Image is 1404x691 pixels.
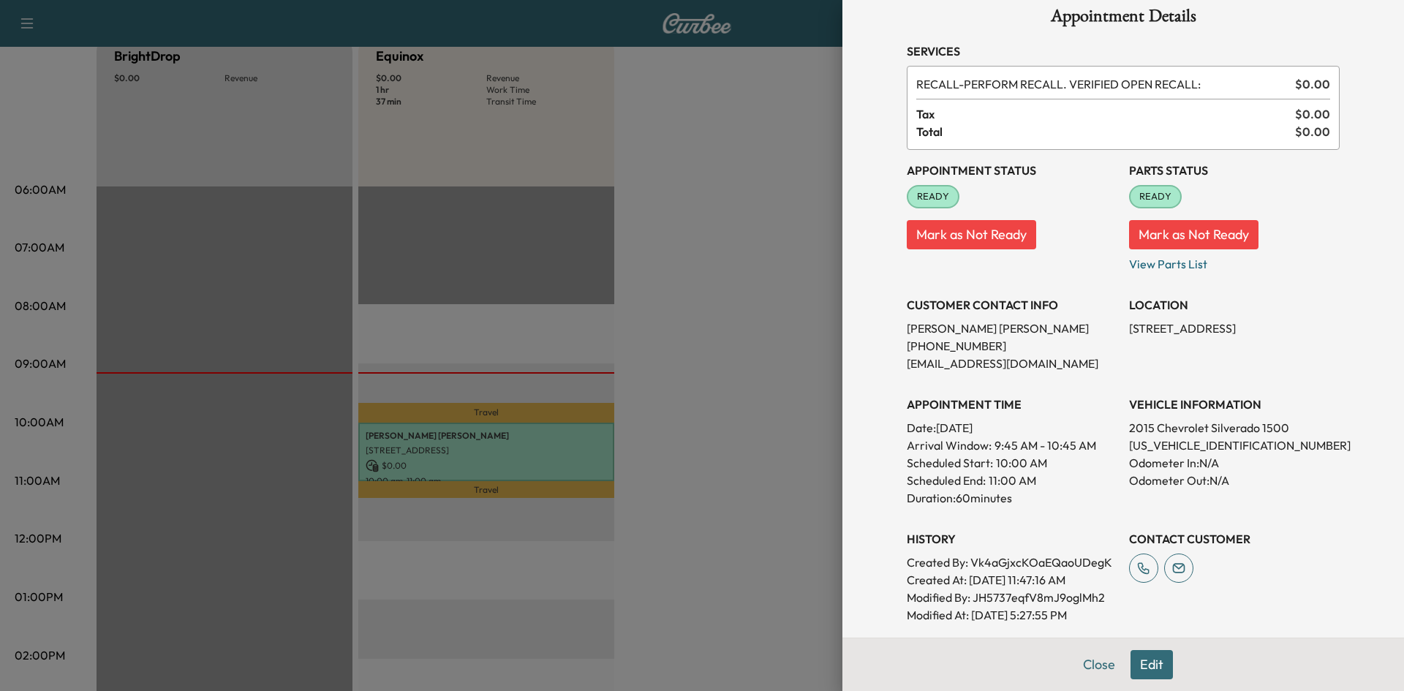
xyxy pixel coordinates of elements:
[1129,162,1340,179] h3: Parts Status
[1129,472,1340,489] p: Odometer Out: N/A
[1129,419,1340,437] p: 2015 Chevrolet Silverado 1500
[907,530,1117,548] h3: History
[1073,650,1125,679] button: Close
[907,472,986,489] p: Scheduled End:
[916,75,1289,93] span: PERFORM RECALL. VERIFIED OPEN RECALL:
[1131,650,1173,679] button: Edit
[907,42,1340,60] h3: Services
[1129,530,1340,548] h3: CONTACT CUSTOMER
[916,105,1295,123] span: Tax
[907,320,1117,337] p: [PERSON_NAME] [PERSON_NAME]
[907,589,1117,606] p: Modified By : JH5737eqfV8mJ9oglMh2
[907,337,1117,355] p: [PHONE_NUMBER]
[1129,396,1340,413] h3: VEHICLE INFORMATION
[1295,105,1330,123] span: $ 0.00
[907,437,1117,454] p: Arrival Window:
[1129,437,1340,454] p: [US_VEHICLE_IDENTIFICATION_NUMBER]
[907,554,1117,571] p: Created By : Vk4aGjxcKOaEQaoUDegK
[1129,296,1340,314] h3: LOCATION
[1131,189,1180,204] span: READY
[907,606,1117,624] p: Modified At : [DATE] 5:27:55 PM
[1129,220,1258,249] button: Mark as Not Ready
[907,355,1117,372] p: [EMAIL_ADDRESS][DOMAIN_NAME]
[907,220,1036,249] button: Mark as Not Ready
[1129,454,1340,472] p: Odometer In: N/A
[907,7,1340,31] h1: Appointment Details
[907,296,1117,314] h3: CUSTOMER CONTACT INFO
[907,489,1117,507] p: Duration: 60 minutes
[994,437,1096,454] span: 9:45 AM - 10:45 AM
[907,396,1117,413] h3: APPOINTMENT TIME
[907,571,1117,589] p: Created At : [DATE] 11:47:16 AM
[907,454,993,472] p: Scheduled Start:
[1295,75,1330,93] span: $ 0.00
[1129,320,1340,337] p: [STREET_ADDRESS]
[1295,123,1330,140] span: $ 0.00
[908,189,958,204] span: READY
[907,162,1117,179] h3: Appointment Status
[1129,249,1340,273] p: View Parts List
[907,419,1117,437] p: Date: [DATE]
[916,123,1295,140] span: Total
[989,472,1036,489] p: 11:00 AM
[996,454,1047,472] p: 10:00 AM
